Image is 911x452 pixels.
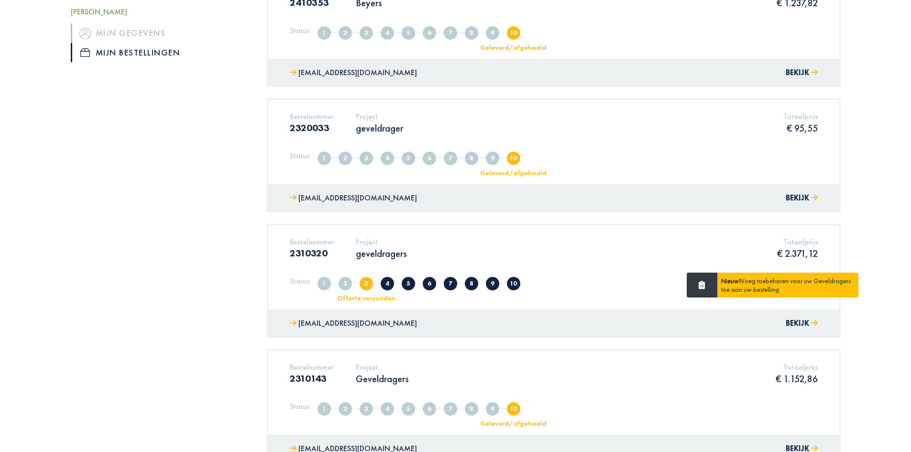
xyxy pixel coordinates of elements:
div: Geleverd/afgehaald [474,169,553,176]
span: In nabehandeling [465,152,478,165]
p: Geveldragers [356,373,409,385]
span: Volledig [339,26,352,40]
div: Offerte verzonden [327,295,406,301]
div: Geleverd/afgehaald [474,420,553,427]
span: In productie [444,26,457,40]
span: Offerte afgekeurd [402,152,415,165]
span: Aangemaakt [318,152,331,165]
span: Offerte verzonden [360,152,373,165]
a: [EMAIL_ADDRESS][DOMAIN_NAME] [290,191,417,205]
h5: Status: [290,26,311,35]
h3: 2310320 [290,247,334,259]
span: Klaar voor levering/afhaling [486,26,499,40]
span: Offerte afgekeurd [402,402,415,416]
span: Volledig [339,277,352,290]
button: Bekijk [786,317,818,331]
span: In productie [444,402,457,416]
span: In nabehandeling [465,402,478,416]
p: € 2.371,12 [777,247,818,260]
span: Offerte goedgekeurd [423,277,436,290]
h5: [PERSON_NAME] [71,7,252,16]
h5: Status: [290,402,311,411]
span: Offerte goedgekeurd [423,402,436,416]
img: icon [79,27,91,39]
div: Geleverd/afgehaald [474,44,553,51]
span: Volledig [339,402,352,416]
span: Offerte in overleg [381,152,394,165]
span: Aangemaakt [318,402,331,416]
p: geveldragers [356,247,407,260]
button: Bekijk [786,66,818,80]
span: Geleverd/afgehaald [507,277,520,290]
span: Offerte afgekeurd [402,277,415,290]
h5: Bestelnummer [290,112,334,121]
span: Offerte verzonden [360,402,373,416]
span: In productie [444,277,457,290]
span: Offerte goedgekeurd [423,26,436,40]
h5: Totaalprijs [777,237,818,246]
span: Volledig [339,152,352,165]
h5: Totaalprijs [776,363,818,372]
div: Voeg toebehoren voor uw Geveldragers toe aan uw bestelling [717,273,858,298]
span: In nabehandeling [465,26,478,40]
span: Offerte goedgekeurd [423,152,436,165]
a: [EMAIL_ADDRESS][DOMAIN_NAME] [290,66,417,80]
h5: Status: [290,276,311,286]
h5: Bestelnummer [290,363,334,372]
span: Offerte verzonden [360,26,373,40]
span: Geleverd/afgehaald [507,152,520,165]
h3: 2310143 [290,373,334,384]
h5: Project [356,237,407,246]
h5: Status: [290,151,311,160]
img: icon [80,48,90,57]
a: [EMAIL_ADDRESS][DOMAIN_NAME] [290,317,417,331]
span: Aangemaakt [318,277,331,290]
span: In productie [444,152,457,165]
span: In nabehandeling [465,277,478,290]
button: Bekijk [786,191,818,205]
span: Offerte in overleg [381,277,394,290]
a: iconMijn gegevens [71,23,252,43]
h3: 2320033 [290,122,334,133]
span: Geleverd/afgehaald [507,26,520,40]
p: € 1.152,86 [776,373,818,385]
span: Offerte in overleg [381,26,394,40]
h5: Project [356,112,403,121]
span: Klaar voor levering/afhaling [486,402,499,416]
p: geveldrager [356,122,403,134]
p: € 95,55 [783,122,818,134]
span: Offerte afgekeurd [402,26,415,40]
h5: Totaalprijs [783,112,818,121]
span: Klaar voor levering/afhaling [486,277,499,290]
h5: Bestelnummer [290,237,334,246]
span: Geleverd/afgehaald [507,402,520,416]
a: iconMijn bestellingen [71,43,252,62]
span: Klaar voor levering/afhaling [486,152,499,165]
span: Aangemaakt [318,26,331,40]
span: Offerte in overleg [381,402,394,416]
span: Offerte verzonden [360,277,373,290]
strong: Nieuw! [721,276,741,285]
h5: Project [356,363,409,372]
